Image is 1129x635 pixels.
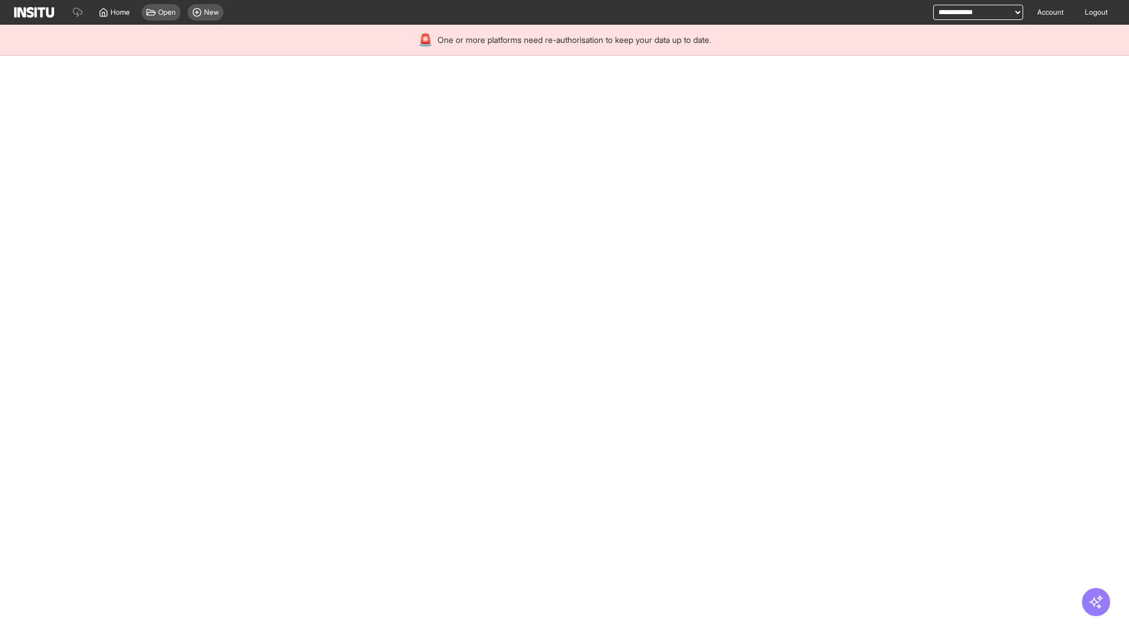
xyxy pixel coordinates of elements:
[204,8,219,17] span: New
[437,34,711,46] span: One or more platforms need re-authorisation to keep your data up to date.
[14,7,54,18] img: Logo
[111,8,130,17] span: Home
[158,8,176,17] span: Open
[418,32,433,48] div: 🚨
